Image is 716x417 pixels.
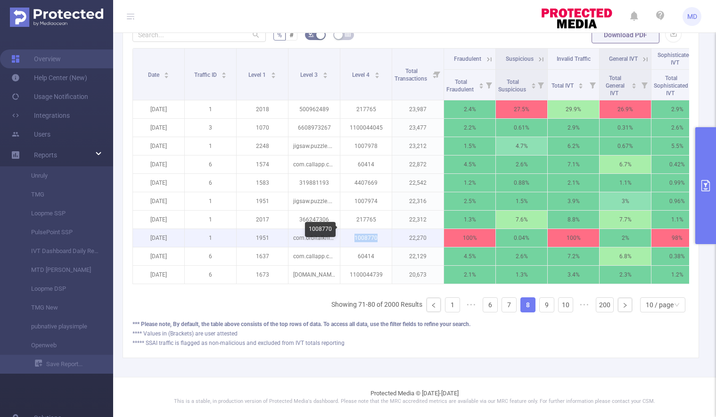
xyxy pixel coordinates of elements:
[340,192,392,210] p: 1007974
[446,79,475,93] span: Total Fraudulent
[444,229,495,247] p: 100%
[137,398,692,406] p: This is a stable, in production version of Protected Media's dashboard. Please note that the MRC ...
[445,297,460,312] li: 1
[237,119,288,137] p: 1070
[132,320,689,328] div: *** Please note, By default, the table above consists of the top rows of data. To access all data...
[558,297,573,312] li: 10
[482,70,495,100] i: Filter menu
[600,192,651,210] p: 3%
[222,71,227,74] i: icon: caret-up
[483,298,497,312] a: 6
[288,155,340,173] p: com.callapp.contacts
[374,74,379,77] i: icon: caret-down
[600,137,651,155] p: 0.67%
[11,68,87,87] a: Help Center (New)
[632,82,637,84] i: icon: caret-up
[331,297,422,312] li: Showing 71-80 of 2000 Results
[133,174,184,192] p: [DATE]
[496,266,547,284] p: 1.3%
[288,229,340,247] p: com.orbitalknight.ridiculousfreekick
[478,82,484,87] div: Sort
[392,174,444,192] p: 22,542
[520,297,535,312] li: 8
[496,100,547,118] p: 27.5%
[288,100,340,118] p: 500962489
[654,75,688,97] span: Total Sophisticated IVT
[132,329,689,338] div: **** Values in (Brackets) are user attested
[617,297,633,312] li: Next Page
[133,137,184,155] p: [DATE]
[557,56,591,62] span: Invalid Traffic
[133,100,184,118] p: [DATE]
[622,303,628,308] i: icon: right
[496,137,547,155] p: 4.7%
[651,155,703,173] p: 0.42%
[646,298,674,312] div: 10 / page
[19,223,102,242] a: PulsePoint SSP
[133,247,184,265] p: [DATE]
[609,56,638,62] span: General IVT
[340,247,392,265] p: 60414
[631,82,637,87] div: Sort
[185,100,236,118] p: 1
[132,27,266,42] input: Search...
[444,119,495,137] p: 2.2%
[577,297,592,312] span: •••
[651,211,703,229] p: 1.1%
[496,229,547,247] p: 0.04%
[35,355,113,374] a: Save Report...
[164,74,169,77] i: icon: caret-down
[445,298,460,312] a: 1
[395,68,428,82] span: Total Transactions
[374,71,379,74] i: icon: caret-up
[288,211,340,229] p: 366247306
[34,146,57,164] a: Reports
[548,229,599,247] p: 100%
[288,137,340,155] p: jigsaw.puzzle.game.banana
[237,211,288,229] p: 2017
[638,70,651,100] i: Filter menu
[10,8,103,27] img: Protected Media
[551,82,575,89] span: Total IVT
[548,247,599,265] p: 7.2%
[11,125,50,144] a: Users
[426,297,441,312] li: Previous Page
[464,297,479,312] li: Previous 5 Pages
[392,247,444,265] p: 22,129
[148,72,161,78] span: Date
[540,298,554,312] a: 9
[34,151,57,159] span: Reports
[322,74,328,77] i: icon: caret-down
[539,297,554,312] li: 9
[444,266,495,284] p: 2.1%
[687,7,697,26] span: MD
[271,71,276,74] i: icon: caret-up
[322,71,328,74] i: icon: caret-up
[600,100,651,118] p: 26.9%
[237,174,288,192] p: 1583
[392,119,444,137] p: 23,477
[222,74,227,77] i: icon: caret-down
[221,71,227,76] div: Sort
[578,85,584,88] i: icon: caret-down
[19,204,102,223] a: Loopme SSP
[600,229,651,247] p: 2%
[237,192,288,210] p: 1951
[596,297,614,312] li: 200
[133,266,184,284] p: [DATE]
[133,155,184,173] p: [DATE]
[651,192,703,210] p: 0.96%
[559,298,573,312] a: 10
[651,100,703,118] p: 2.9%
[340,229,392,247] p: 1008770
[271,74,276,77] i: icon: caret-down
[164,71,169,76] div: Sort
[600,211,651,229] p: 7.7%
[185,247,236,265] p: 6
[548,137,599,155] p: 6.2%
[340,100,392,118] p: 217765
[592,26,659,43] button: Download PDF
[374,71,380,76] div: Sort
[392,211,444,229] p: 22,312
[498,79,527,93] span: Total Suspicious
